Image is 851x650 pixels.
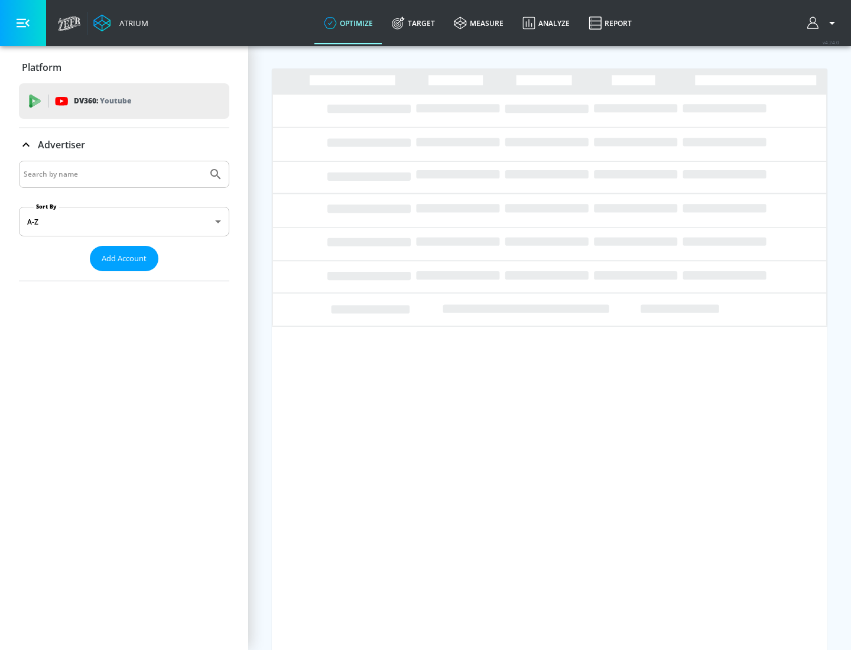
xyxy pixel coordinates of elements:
div: DV360: Youtube [19,83,229,119]
nav: list of Advertiser [19,271,229,281]
input: Search by name [24,167,203,182]
div: A-Z [19,207,229,236]
a: Analyze [513,2,579,44]
a: measure [444,2,513,44]
a: Target [382,2,444,44]
div: Advertiser [19,128,229,161]
span: Add Account [102,252,147,265]
label: Sort By [34,203,59,210]
a: optimize [314,2,382,44]
div: Advertiser [19,161,229,281]
p: DV360: [74,95,131,108]
button: Add Account [90,246,158,271]
p: Advertiser [38,138,85,151]
a: Report [579,2,641,44]
div: Atrium [115,18,148,28]
div: Platform [19,51,229,84]
a: Atrium [93,14,148,32]
p: Youtube [100,95,131,107]
p: Platform [22,61,61,74]
span: v 4.24.0 [823,39,839,45]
